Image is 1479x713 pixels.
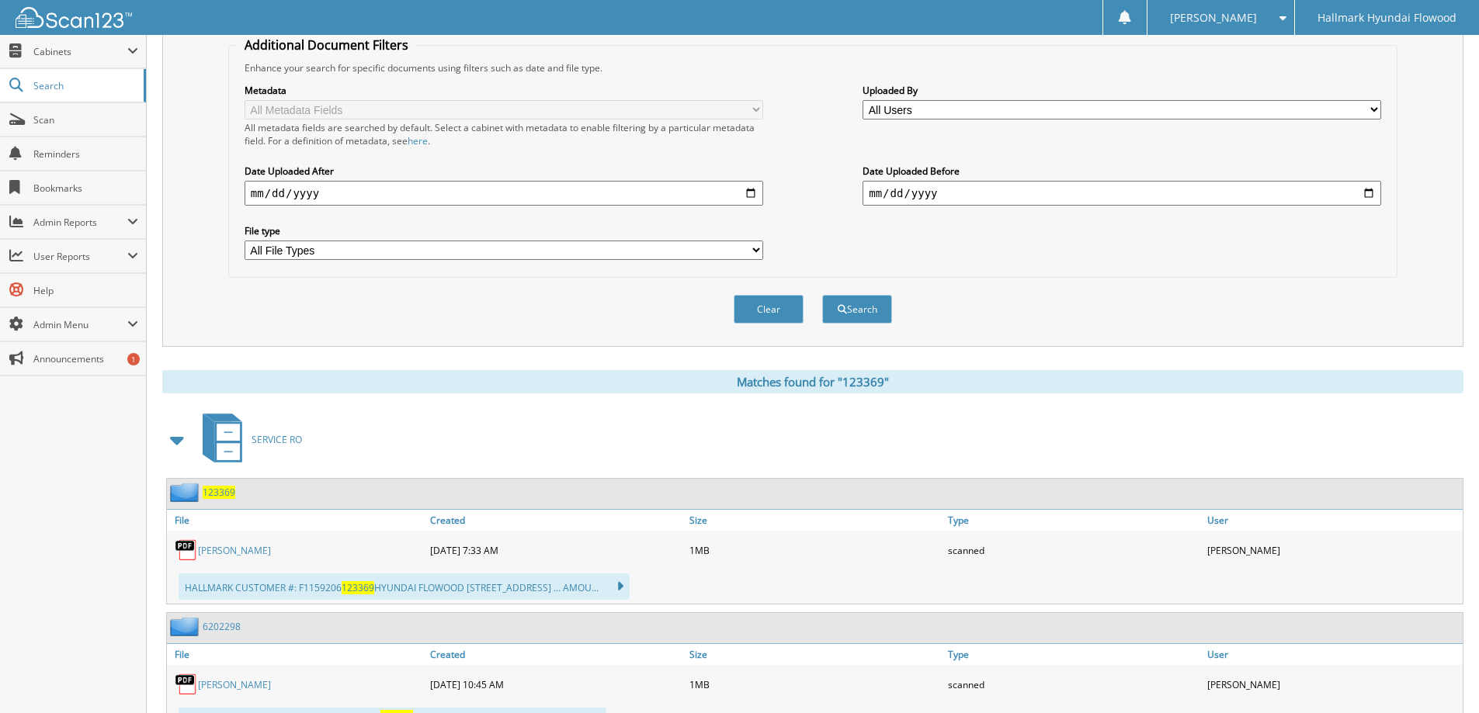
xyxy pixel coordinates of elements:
[167,644,426,665] a: File
[33,79,136,92] span: Search
[237,61,1389,74] div: Enhance your search for specific documents using filters such as date and file type.
[170,483,203,502] img: folder2.png
[203,486,235,499] a: 123369
[203,620,241,633] a: 6202298
[342,581,374,594] span: 123369
[245,121,763,147] div: All metadata fields are searched by default. Select a cabinet with metadata to enable filtering b...
[686,535,945,566] div: 1MB
[944,510,1203,531] a: Type
[426,535,686,566] div: [DATE] 7:33 AM
[33,45,127,58] span: Cabinets
[426,669,686,700] div: [DATE] 10:45 AM
[1203,644,1463,665] a: User
[198,678,271,691] a: [PERSON_NAME]
[33,147,138,161] span: Reminders
[408,134,428,147] a: here
[1401,639,1479,713] iframe: Chat Widget
[734,295,804,324] button: Clear
[426,644,686,665] a: Created
[686,644,945,665] a: Size
[33,352,138,365] span: Announcements
[162,370,1463,393] div: Matches found for "123369"
[237,36,416,54] legend: Additional Document Filters
[863,164,1381,178] label: Date Uploaded Before
[33,250,127,263] span: User Reports
[944,644,1203,665] a: Type
[198,544,271,557] a: [PERSON_NAME]
[1203,510,1463,531] a: User
[245,84,763,97] label: Metadata
[33,284,138,297] span: Help
[179,573,630,600] div: HALLMARK CUSTOMER #: F1159206 HYUNDAI FLOWOOD [STREET_ADDRESS] ... AMOU...
[175,673,198,696] img: PDF.png
[863,84,1381,97] label: Uploaded By
[1318,13,1456,22] span: Hallmark Hyundai Flowood
[245,181,763,206] input: start
[16,7,132,28] img: scan123-logo-white.svg
[426,510,686,531] a: Created
[822,295,892,324] button: Search
[167,510,426,531] a: File
[944,669,1203,700] div: scanned
[686,510,945,531] a: Size
[1203,535,1463,566] div: [PERSON_NAME]
[245,164,763,178] label: Date Uploaded After
[33,113,138,126] span: Scan
[193,409,302,470] a: SERVICE RO
[252,433,302,446] span: SERVICE RO
[245,224,763,237] label: File type
[175,538,198,562] img: PDF.png
[33,318,127,331] span: Admin Menu
[944,535,1203,566] div: scanned
[863,181,1381,206] input: end
[1203,669,1463,700] div: [PERSON_NAME]
[1170,13,1257,22] span: [PERSON_NAME]
[33,216,127,229] span: Admin Reports
[686,669,945,700] div: 1MB
[127,353,140,365] div: 1
[170,617,203,636] img: folder2.png
[33,182,138,195] span: Bookmarks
